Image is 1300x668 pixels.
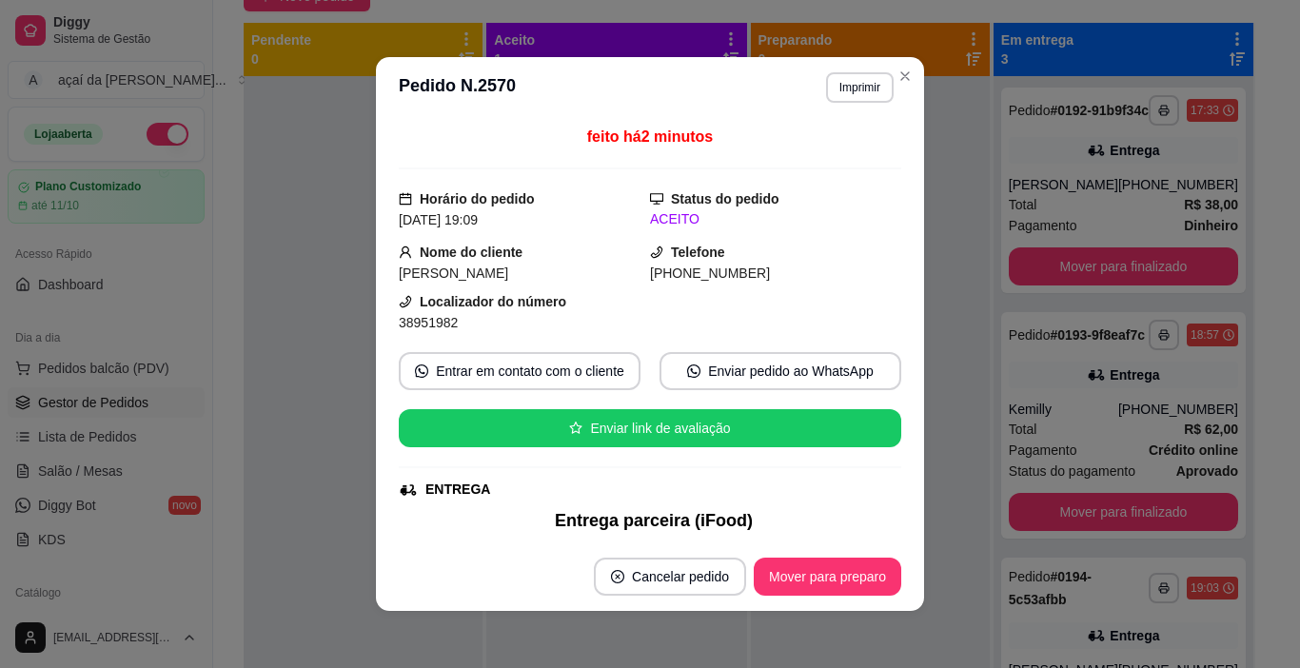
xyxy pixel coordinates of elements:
[399,409,901,447] button: starEnviar link de avaliação
[420,191,535,206] strong: Horário do pedido
[569,422,582,435] span: star
[594,558,746,596] button: close-circleCancelar pedido
[754,558,901,596] button: Mover para preparo
[650,209,901,229] div: ACEITO
[420,294,566,309] strong: Localizador do número
[611,570,624,583] span: close-circle
[425,480,490,500] div: ENTREGA
[399,352,640,390] button: whats-appEntrar em contato com o cliente
[399,246,412,259] span: user
[671,191,779,206] strong: Status do pedido
[399,295,412,308] span: phone
[660,352,901,390] button: whats-appEnviar pedido ao WhatsApp
[650,192,663,206] span: desktop
[415,364,428,378] span: whats-app
[399,265,508,281] span: [PERSON_NAME]
[650,265,770,281] span: [PHONE_NUMBER]
[650,246,663,259] span: phone
[420,245,522,260] strong: Nome do cliente
[399,72,516,103] h3: Pedido N. 2570
[399,192,412,206] span: calendar
[687,364,700,378] span: whats-app
[826,72,894,103] button: Imprimir
[890,61,920,91] button: Close
[399,315,458,330] span: 38951982
[399,212,478,227] span: [DATE] 19:09
[406,507,901,534] div: Entrega parceira (iFood)
[587,128,713,145] span: feito há 2 minutos
[671,245,725,260] strong: Telefone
